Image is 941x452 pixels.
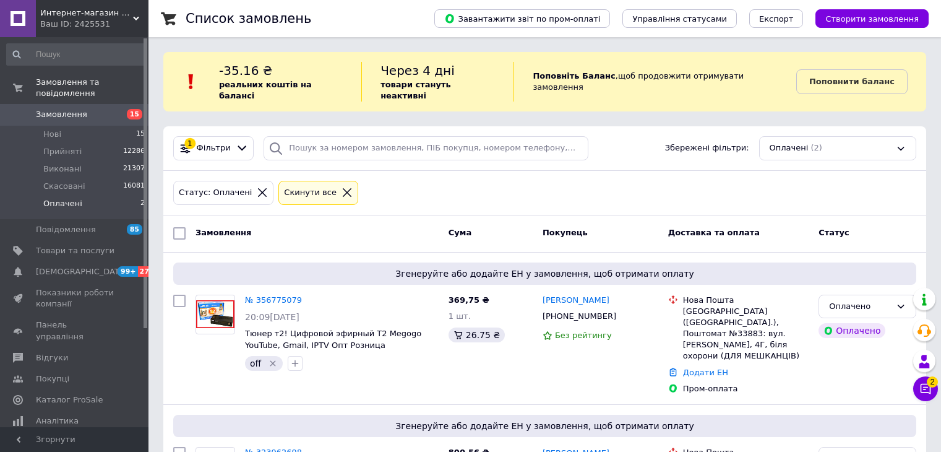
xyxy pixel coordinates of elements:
[449,311,471,321] span: 1 шт.
[829,300,891,313] div: Оплачено
[36,224,96,235] span: Повідомлення
[810,143,822,152] span: (2)
[43,146,82,157] span: Прийняті
[197,142,231,154] span: Фільтри
[138,266,152,277] span: 27
[36,109,87,120] span: Замовлення
[819,228,849,237] span: Статус
[449,228,471,237] span: Cума
[749,9,804,28] button: Експорт
[245,295,302,305] a: № 356775079
[36,266,127,277] span: [DEMOGRAPHIC_DATA]
[245,312,299,322] span: 20:09[DATE]
[36,77,148,99] span: Замовлення та повідомлення
[127,224,142,235] span: 85
[444,13,600,24] span: Завантажити звіт по пром-оплаті
[36,394,103,406] span: Каталог ProSale
[219,63,272,78] span: -35.16 ₴
[186,11,311,26] h1: Список замовлень
[250,359,261,368] span: off
[683,295,809,306] div: Нова Пошта
[196,228,251,237] span: Замовлення
[196,295,235,334] a: Фото товару
[770,142,809,154] span: Оплачені
[796,69,908,94] a: Поповнити баланс
[123,181,145,192] span: 16081
[683,306,809,362] div: [GEOGRAPHIC_DATA] ([GEOGRAPHIC_DATA].), Поштомат №33883: вул. [PERSON_NAME], 4Г, біля охорони (ДЛ...
[665,142,749,154] span: Збережені фільтри:
[36,415,79,427] span: Аналітика
[540,308,619,324] div: [PHONE_NUMBER]
[449,295,489,305] span: 369,75 ₴
[40,19,148,30] div: Ваш ID: 2425531
[543,228,588,237] span: Покупець
[380,63,455,78] span: Через 4 дні
[182,72,200,91] img: :exclamation:
[913,376,938,401] button: Чат з покупцем2
[815,9,929,28] button: Створити замовлення
[683,368,728,377] a: Додати ЕН
[36,373,69,385] span: Покупці
[184,138,196,149] div: 1
[245,329,421,350] a: Тюнер т2! Цифpовой эфирный Т2 Megogo YouTube, Gmail, IPTV Опт Розница
[123,146,145,157] span: 12286
[380,80,451,100] b: товари стануть неактивні
[434,9,610,28] button: Завантажити звіт по пром-оплаті
[136,129,145,140] span: 15
[683,383,809,394] div: Пром-оплата
[118,266,138,277] span: 99+
[43,198,82,209] span: Оплачені
[819,323,885,338] div: Оплачено
[809,77,895,86] b: Поповнити баланс
[759,14,794,24] span: Експорт
[43,181,85,192] span: Скасовані
[543,295,609,306] a: [PERSON_NAME]
[632,14,727,24] span: Управління статусами
[36,287,114,310] span: Показники роботи компанії
[668,228,760,237] span: Доставка та оплата
[449,328,505,342] div: 26.75 ₴
[281,186,339,199] div: Cкинути все
[219,80,312,100] b: реальних коштів на балансі
[6,43,146,66] input: Пошук
[43,129,61,140] span: Нові
[140,198,145,209] span: 2
[196,300,234,328] img: Фото товару
[176,186,254,199] div: Статус: Оплачені
[36,245,114,256] span: Товари та послуги
[825,14,919,24] span: Створити замовлення
[555,331,612,340] span: Без рейтингу
[264,136,588,160] input: Пошук за номером замовлення, ПІБ покупця, номером телефону, Email, номером накладної
[513,62,796,102] div: , щоб продовжити отримувати замовлення
[268,359,278,368] svg: Видалити мітку
[178,267,911,280] span: Згенеруйте або додайте ЕН у замовлення, щоб отримати оплату
[803,14,929,23] a: Створити замовлення
[127,109,142,120] span: 15
[622,9,737,28] button: Управління статусами
[36,352,68,363] span: Відгуки
[36,319,114,342] span: Панель управління
[40,7,133,19] span: Интернет-магазин "Autozvuk2011"
[533,71,615,80] b: Поповніть Баланс
[43,163,82,175] span: Виконані
[927,376,938,388] span: 2
[123,163,145,175] span: 21307
[178,420,911,432] span: Згенеруйте або додайте ЕН у замовлення, щоб отримати оплату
